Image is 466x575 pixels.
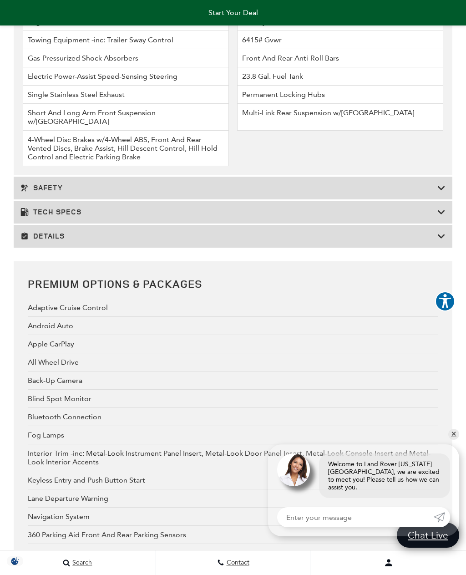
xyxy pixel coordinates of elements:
span: Contact [224,559,249,567]
div: Adaptive Cruise Control [28,299,439,317]
img: Agent profile photo [277,453,310,486]
li: Front And Rear Anti-Roll Bars [237,49,443,67]
div: Interior Trim -inc: Metal-Look Instrument Panel Insert, Metal-Look Door Panel Insert, Metal-Look ... [28,444,439,471]
h3: Details [20,232,437,241]
li: 23.8 Gal. Fuel Tank [237,67,443,86]
div: All Wheel Drive [28,353,439,371]
h2: Premium Options & Packages [28,275,439,292]
div: Apple CarPlay [28,335,439,353]
section: Click to Open Cookie Consent Modal [5,556,25,566]
div: Welcome to Land Rover [US_STATE][GEOGRAPHIC_DATA], we are excited to meet you! Please tell us how... [319,453,450,498]
img: Opt-Out Icon [5,556,25,566]
li: Permanent Locking Hubs [237,86,443,104]
div: Navigation System [28,508,439,526]
input: Enter your message [277,507,434,527]
h3: Tech Specs [20,208,437,217]
li: Single Stainless Steel Exhaust [23,86,229,104]
aside: Accessibility Help Desk [435,291,455,313]
button: Open user profile menu [311,551,466,574]
li: 4-Wheel Disc Brakes w/4-Wheel ABS, Front And Rear Vented Discs, Brake Assist, Hill Descent Contro... [23,131,229,166]
div: Lane Departure Warning [28,489,439,508]
li: Short And Long Arm Front Suspension w/[GEOGRAPHIC_DATA] [23,104,229,131]
div: Keyless Entry and Push Button Start [28,471,439,489]
li: Electric Power-Assist Speed-Sensing Steering [23,67,229,86]
li: Towing Equipment -inc: Trailer Sway Control [23,31,229,49]
span: Search [70,559,92,567]
div: Fog Lamps [28,426,439,444]
div: Bluetooth Connection [28,408,439,426]
h3: Safety [20,183,437,193]
button: Explore your accessibility options [435,291,455,311]
span: Start Your Deal [208,8,258,17]
div: Power Driver Seat [28,544,439,562]
div: Blind Spot Monitor [28,390,439,408]
div: Android Auto [28,317,439,335]
li: Multi-Link Rear Suspension w/[GEOGRAPHIC_DATA] [237,104,443,131]
li: 6415# Gvwr [237,31,443,49]
a: Submit [434,507,450,527]
div: Back-Up Camera [28,371,439,390]
li: Gas-Pressurized Shock Absorbers [23,49,229,67]
div: 360 Parking Aid Front And Rear Parking Sensors [28,526,439,544]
